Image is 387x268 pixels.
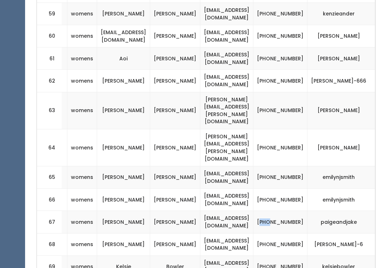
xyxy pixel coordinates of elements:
td: 68 [37,233,62,255]
td: womens [67,211,97,233]
td: [EMAIL_ADDRESS][DOMAIN_NAME] [200,70,253,92]
td: [PERSON_NAME] [150,129,200,166]
td: [EMAIL_ADDRESS][DOMAIN_NAME] [200,25,253,47]
td: [PHONE_NUMBER] [253,3,307,25]
td: [PERSON_NAME] [97,233,150,255]
td: 63 [37,92,62,129]
td: [PERSON_NAME] [150,3,200,25]
td: [PERSON_NAME]-666 [307,70,375,92]
td: womens [67,92,97,129]
td: [PHONE_NUMBER] [253,166,307,189]
td: 67 [37,211,62,233]
td: [PERSON_NAME] [97,3,150,25]
td: [PHONE_NUMBER] [253,129,307,166]
td: [PERSON_NAME] [97,189,150,211]
td: womens [67,70,97,92]
td: [PERSON_NAME] [150,92,200,129]
td: [PERSON_NAME] [97,92,150,129]
td: [PHONE_NUMBER] [253,70,307,92]
td: emilynjsmith [307,189,375,211]
td: [EMAIL_ADDRESS][DOMAIN_NAME] [97,25,150,47]
td: [PHONE_NUMBER] [253,233,307,255]
td: [PERSON_NAME] [150,166,200,189]
td: [PERSON_NAME] [150,25,200,47]
td: emilynjsmith [307,166,375,189]
td: [PHONE_NUMBER] [253,25,307,47]
td: 61 [37,47,62,70]
td: womens [67,3,97,25]
td: [PERSON_NAME] [307,92,375,129]
td: [PERSON_NAME] [97,166,150,189]
td: 64 [37,129,62,166]
td: womens [67,189,97,211]
td: [PERSON_NAME] [150,211,200,233]
td: [PERSON_NAME] [150,70,200,92]
td: paigeandjake [307,211,375,233]
td: [PERSON_NAME][EMAIL_ADDRESS][PERSON_NAME][DOMAIN_NAME] [200,129,253,166]
td: [PERSON_NAME][EMAIL_ADDRESS][PERSON_NAME][DOMAIN_NAME] [200,92,253,129]
td: [PERSON_NAME] [97,70,150,92]
td: 65 [37,166,62,189]
td: Aoi [97,47,150,70]
td: [PERSON_NAME]-6 [307,233,375,255]
td: [PHONE_NUMBER] [253,211,307,233]
td: kenzieander [307,3,375,25]
td: [EMAIL_ADDRESS][DOMAIN_NAME] [200,233,253,255]
td: 60 [37,25,62,47]
td: [EMAIL_ADDRESS][DOMAIN_NAME] [200,3,253,25]
td: 62 [37,70,62,92]
td: [PHONE_NUMBER] [253,92,307,129]
td: [PERSON_NAME] [307,47,375,70]
td: [PERSON_NAME] [97,211,150,233]
td: womens [67,233,97,255]
td: [PHONE_NUMBER] [253,47,307,70]
td: [PERSON_NAME] [150,233,200,255]
td: [PERSON_NAME] [97,129,150,166]
td: [EMAIL_ADDRESS][DOMAIN_NAME] [200,166,253,189]
td: [PERSON_NAME] [307,25,375,47]
td: 59 [37,3,62,25]
td: [EMAIL_ADDRESS][DOMAIN_NAME] [200,189,253,211]
td: [PERSON_NAME] [150,189,200,211]
td: womens [67,25,97,47]
td: womens [67,47,97,70]
td: [PERSON_NAME] [150,47,200,70]
td: womens [67,129,97,166]
td: [EMAIL_ADDRESS][DOMAIN_NAME] [200,47,253,70]
td: 66 [37,189,62,211]
td: [PERSON_NAME] [307,129,375,166]
td: [PHONE_NUMBER] [253,189,307,211]
td: [EMAIL_ADDRESS][DOMAIN_NAME] [200,211,253,233]
td: womens [67,166,97,189]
